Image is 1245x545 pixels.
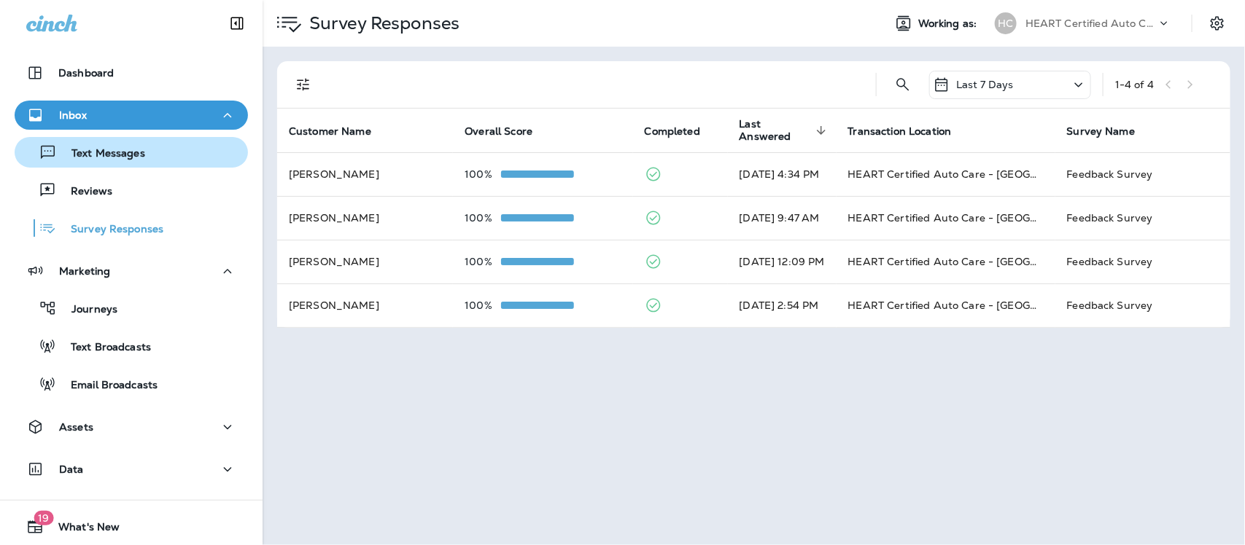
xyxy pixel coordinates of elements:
span: Survey Name [1067,125,1155,138]
p: Assets [59,421,93,433]
td: [DATE] 9:47 AM [728,196,837,240]
td: [PERSON_NAME] [277,196,453,240]
span: Working as: [918,17,980,30]
p: Dashboard [58,67,114,79]
p: 100% [465,168,501,180]
button: Text Broadcasts [15,331,248,361]
p: 100% [465,299,501,311]
button: Email Broadcasts [15,369,248,399]
p: Journeys [57,303,117,317]
span: Transaction Location [848,125,971,138]
button: Survey Responses [15,213,248,243]
td: HEART Certified Auto Care - [GEOGRAPHIC_DATA] [837,283,1055,327]
td: Feedback Survey [1055,196,1230,240]
button: Marketing [15,256,248,286]
span: Customer Name [289,125,390,138]
button: 19What's New [15,512,248,541]
p: Last 7 Days [956,79,1014,90]
button: Collapse Sidebar [217,9,257,38]
p: 100% [465,212,501,224]
p: Email Broadcasts [56,379,158,393]
span: Overall Score [465,125,551,138]
span: What's New [44,521,120,538]
span: Survey Name [1067,125,1136,138]
td: Feedback Survey [1055,240,1230,283]
p: Survey Responses [56,223,163,237]
button: Filters [289,70,318,99]
td: HEART Certified Auto Care - [GEOGRAPHIC_DATA] [837,152,1055,196]
button: Assets [15,412,248,442]
td: [DATE] 12:09 PM [728,240,837,283]
td: [DATE] 2:54 PM [728,283,837,327]
button: Reviews [15,175,248,205]
td: [PERSON_NAME] [277,283,453,327]
span: 19 [34,511,53,525]
p: Survey Responses [303,12,459,34]
span: Customer Name [289,125,371,138]
td: Feedback Survey [1055,283,1230,327]
td: [PERSON_NAME] [277,152,453,196]
p: Data [59,463,84,475]
td: Feedback Survey [1055,152,1230,196]
span: Last Answered [740,118,831,143]
td: HEART Certified Auto Care - [GEOGRAPHIC_DATA] [837,196,1055,240]
span: Completed [645,125,719,138]
span: Completed [645,125,700,138]
button: Journeys [15,293,248,324]
button: Data [15,455,248,484]
span: Transaction Location [848,125,952,138]
button: Search Survey Responses [888,70,918,99]
button: Text Messages [15,137,248,168]
p: Inbox [59,109,87,121]
p: HEART Certified Auto Care [1025,17,1157,29]
p: 100% [465,256,501,267]
div: HC [995,12,1017,34]
div: 1 - 4 of 4 [1115,79,1154,90]
span: Last Answered [740,118,812,143]
p: Text Messages [57,147,145,161]
button: Dashboard [15,58,248,87]
p: Marketing [59,265,110,277]
button: Inbox [15,101,248,130]
button: Settings [1204,10,1230,36]
td: HEART Certified Auto Care - [GEOGRAPHIC_DATA] [837,240,1055,283]
td: [PERSON_NAME] [277,240,453,283]
td: [DATE] 4:34 PM [728,152,837,196]
p: Reviews [56,185,112,199]
p: Text Broadcasts [56,341,151,355]
span: Overall Score [465,125,532,138]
